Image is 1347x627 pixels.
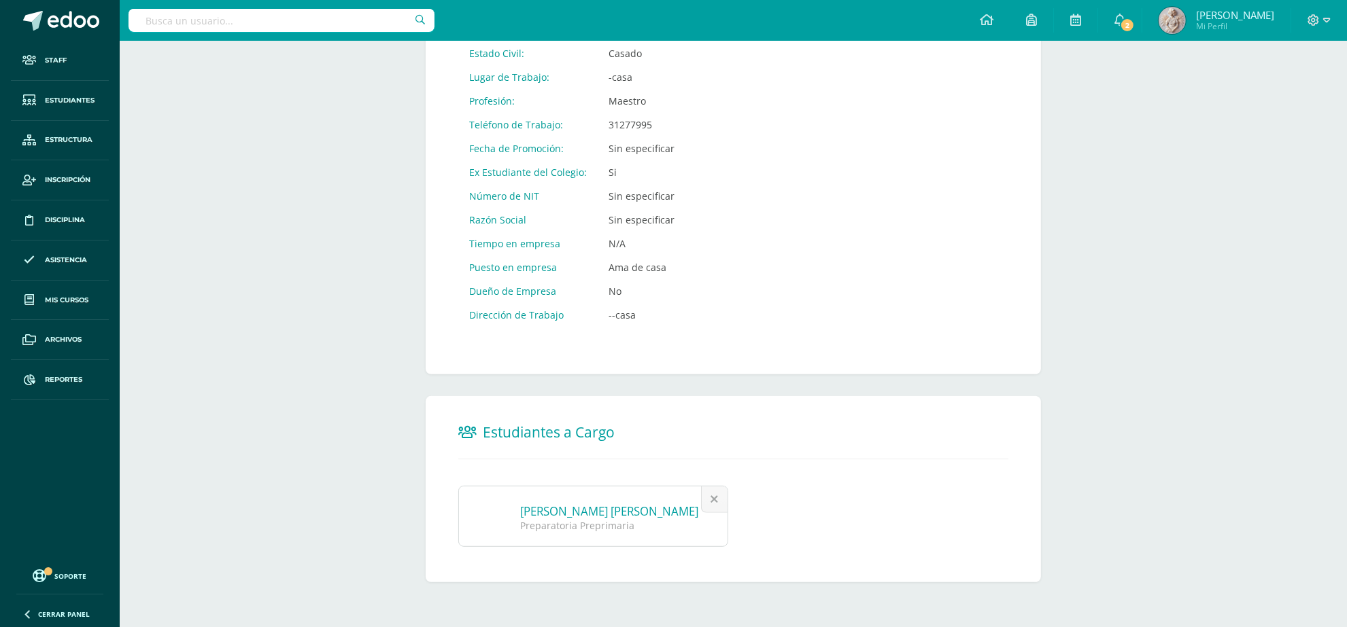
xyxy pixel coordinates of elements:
[598,208,685,232] td: Sin especificar
[598,279,685,303] td: No
[598,137,685,160] td: Sin especificar
[458,89,598,113] td: Profesión:
[11,320,109,360] a: Archivos
[458,41,598,65] td: Estado Civil:
[458,184,598,208] td: Número de NIT
[129,9,434,32] input: Busca un usuario...
[11,160,109,200] a: Inscripción
[1196,20,1274,32] span: Mi Perfil
[55,571,87,581] span: Soporte
[458,303,598,327] td: Dirección de Trabajo
[1159,7,1186,34] img: 0721312b14301b3cebe5de6252ad211a.png
[458,255,598,279] td: Puesto en empresa
[598,160,685,184] td: Si
[598,184,685,208] td: Sin especificar
[458,232,598,255] td: Tiempo en empresa
[1120,18,1135,33] span: 2
[11,81,109,121] a: Estudiantes
[598,89,685,113] td: Maestro
[458,208,598,232] td: Razón Social
[45,55,67,66] span: Staff
[16,566,103,584] a: Soporte
[11,360,109,400] a: Reportes
[45,215,85,226] span: Disciplina
[45,135,92,145] span: Estructura
[11,121,109,161] a: Estructura
[483,423,615,442] span: Estudiantes a Cargo
[598,232,685,255] td: N/A
[458,65,598,89] td: Lugar de Trabajo:
[598,41,685,65] td: Casado
[45,374,82,385] span: Reportes
[458,113,598,137] td: Teléfono de Trabajo:
[11,41,109,81] a: Staff
[598,303,685,327] td: --casa
[458,137,598,160] td: Fecha de Promoción:
[11,200,109,240] a: Disciplina
[520,503,698,519] a: [PERSON_NAME] [PERSON_NAME]
[45,334,82,345] span: Archivos
[38,609,90,619] span: Cerrar panel
[598,113,685,137] td: 31277995
[1196,8,1274,22] span: [PERSON_NAME]
[598,255,685,279] td: Ama de casa
[11,281,109,321] a: Mis cursos
[598,65,685,89] td: -casa
[45,255,87,266] span: Asistencia
[458,160,598,184] td: Ex Estudiante del Colegio:
[520,519,704,532] div: Preparatoria Preprimaria
[11,240,109,281] a: Asistencia
[458,279,598,303] td: Dueño de Empresa
[45,95,95,106] span: Estudiantes
[45,295,88,306] span: Mis cursos
[45,175,90,185] span: Inscripción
